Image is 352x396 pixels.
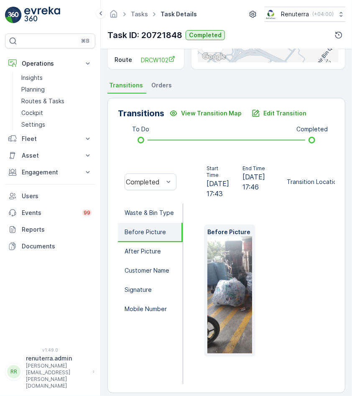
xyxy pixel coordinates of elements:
[189,31,222,39] p: Completed
[151,81,172,89] span: Orders
[118,107,164,120] p: Transitions
[5,204,95,221] a: Events99
[107,29,182,41] p: Task ID: 20721848
[207,228,253,236] p: Before Picture
[164,107,247,120] button: View Transition Map
[296,125,328,133] p: Completed
[22,59,79,68] p: Operations
[207,165,229,179] p: Start Time
[181,109,242,118] p: View Transition Map
[22,225,92,234] p: Reports
[84,209,90,216] p: 99
[5,130,95,147] button: Fleet
[26,363,89,389] p: [PERSON_NAME][EMAIL_ADDRESS][PERSON_NAME][DOMAIN_NAME]
[125,228,166,236] p: Before Picture
[125,247,161,255] p: After Picture
[21,97,64,105] p: Routes & Tasks
[22,168,79,176] p: Engagement
[81,38,89,44] p: ⌘B
[247,107,311,120] button: Edit Transition
[125,209,174,217] p: Waste & Bin Type
[18,119,95,130] a: Settings
[5,188,95,204] a: Users
[109,13,118,20] a: Homepage
[22,242,92,250] p: Documents
[125,305,167,313] p: Mobile Number
[22,192,92,200] p: Users
[5,347,95,353] span: v 1.49.0
[5,55,95,72] button: Operations
[22,209,77,217] p: Events
[312,11,334,18] p: ( +04:00 )
[281,10,309,18] p: Renuterra
[141,56,175,64] a: DRCW102
[5,7,22,23] img: logo
[109,81,143,89] span: Transitions
[125,286,152,294] p: Signature
[22,135,79,143] p: Fleet
[5,238,95,255] a: Documents
[21,120,45,129] p: Settings
[21,85,45,94] p: Planning
[21,74,43,82] p: Insights
[18,72,95,84] a: Insights
[287,178,340,186] p: Transition Location
[132,125,149,133] p: To Do
[242,165,265,172] p: End Time
[126,178,163,186] div: Completed
[5,354,95,389] button: RRrenuterra.admin[PERSON_NAME][EMAIL_ADDRESS][PERSON_NAME][DOMAIN_NAME]
[115,56,138,64] p: Route
[21,109,43,117] p: Cockpit
[5,147,95,164] button: Asset
[200,51,228,62] a: Open this area in Google Maps (opens a new window)
[200,51,228,62] img: Google
[7,365,20,378] div: RR
[125,266,169,275] p: Customer Name
[26,354,89,363] p: renuterra.admin
[5,221,95,238] a: Reports
[207,179,229,199] span: [DATE] 17:43
[159,10,199,18] span: Task Details
[24,7,60,23] img: logo_light-DOdMpM7g.png
[5,164,95,181] button: Engagement
[265,7,345,22] button: Renuterra(+04:00)
[18,95,95,107] a: Routes & Tasks
[131,10,148,18] a: Tasks
[207,236,295,353] img: 25b6c1f38b80493c8c38f84af9807780.jpg
[186,30,225,40] button: Completed
[22,151,79,160] p: Asset
[18,84,95,95] a: Planning
[265,10,278,19] img: Screenshot_2024-07-26_at_13.33.01.png
[18,107,95,119] a: Cockpit
[263,109,306,118] p: Edit Transition
[141,56,175,64] span: DRCW102
[242,172,265,192] span: [DATE] 17:46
